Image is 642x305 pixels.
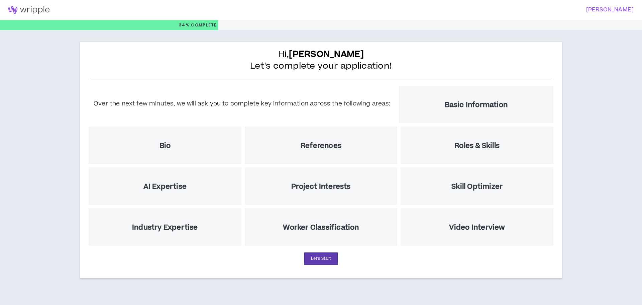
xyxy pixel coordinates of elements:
h5: Basic Information [445,101,508,109]
h3: [PERSON_NAME] [317,7,634,13]
h5: References [301,142,341,150]
p: 34% [179,20,217,30]
h5: Bio [159,142,171,150]
span: Complete [190,22,217,28]
h5: Project Interests [291,182,350,191]
h5: Industry Expertise [132,223,198,232]
button: Let's Start [304,252,338,265]
h5: AI Expertise [143,182,187,191]
b: [PERSON_NAME] [289,48,364,61]
h5: Over the next few minutes, we will ask you to complete key information across the following areas: [94,99,391,108]
span: Let's complete your application! [250,60,392,72]
span: Hi, [278,49,364,60]
h5: Roles & Skills [454,142,500,150]
h5: Worker Classification [283,223,359,232]
h5: Skill Optimizer [451,182,503,191]
h5: Video Interview [449,223,505,232]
